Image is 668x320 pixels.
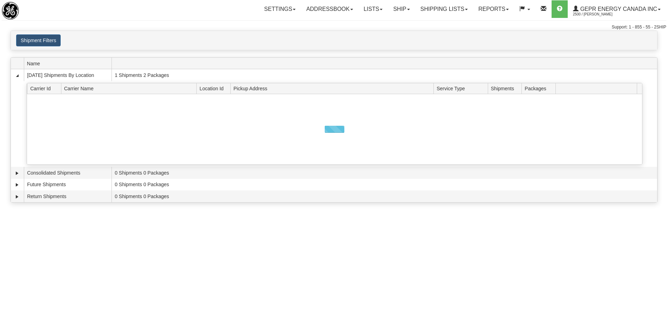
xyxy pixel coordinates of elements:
[112,179,657,191] td: 0 Shipments 0 Packages
[112,190,657,202] td: 0 Shipments 0 Packages
[200,83,230,94] span: Location Id
[16,34,61,46] button: Shipment Filters
[14,193,21,200] a: Expand
[64,83,197,94] span: Carrier Name
[437,83,488,94] span: Service Type
[491,83,522,94] span: Shipments
[14,181,21,188] a: Expand
[2,24,666,30] div: Support: 1 - 855 - 55 - 2SHIP
[652,124,667,196] iframe: chat widget
[573,11,626,18] span: 2500 / [PERSON_NAME]
[259,0,301,18] a: Settings
[568,0,666,18] a: GEPR Energy Canada Inc 2500 / [PERSON_NAME]
[2,2,19,20] img: logo2500.jpg
[14,72,21,79] a: Collapse
[388,0,415,18] a: Ship
[579,6,657,12] span: GEPR Energy Canada Inc
[301,0,358,18] a: Addressbook
[358,0,388,18] a: Lists
[24,167,112,179] td: Consolidated Shipments
[112,69,657,81] td: 1 Shipments 2 Packages
[24,69,112,81] td: [DATE] Shipments By Location
[234,83,434,94] span: Pickup Address
[473,0,514,18] a: Reports
[525,83,555,94] span: Packages
[24,179,112,191] td: Future Shipments
[14,170,21,177] a: Expand
[415,0,473,18] a: Shipping lists
[112,167,657,179] td: 0 Shipments 0 Packages
[27,58,112,69] span: Name
[30,83,61,94] span: Carrier Id
[24,190,112,202] td: Return Shipments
